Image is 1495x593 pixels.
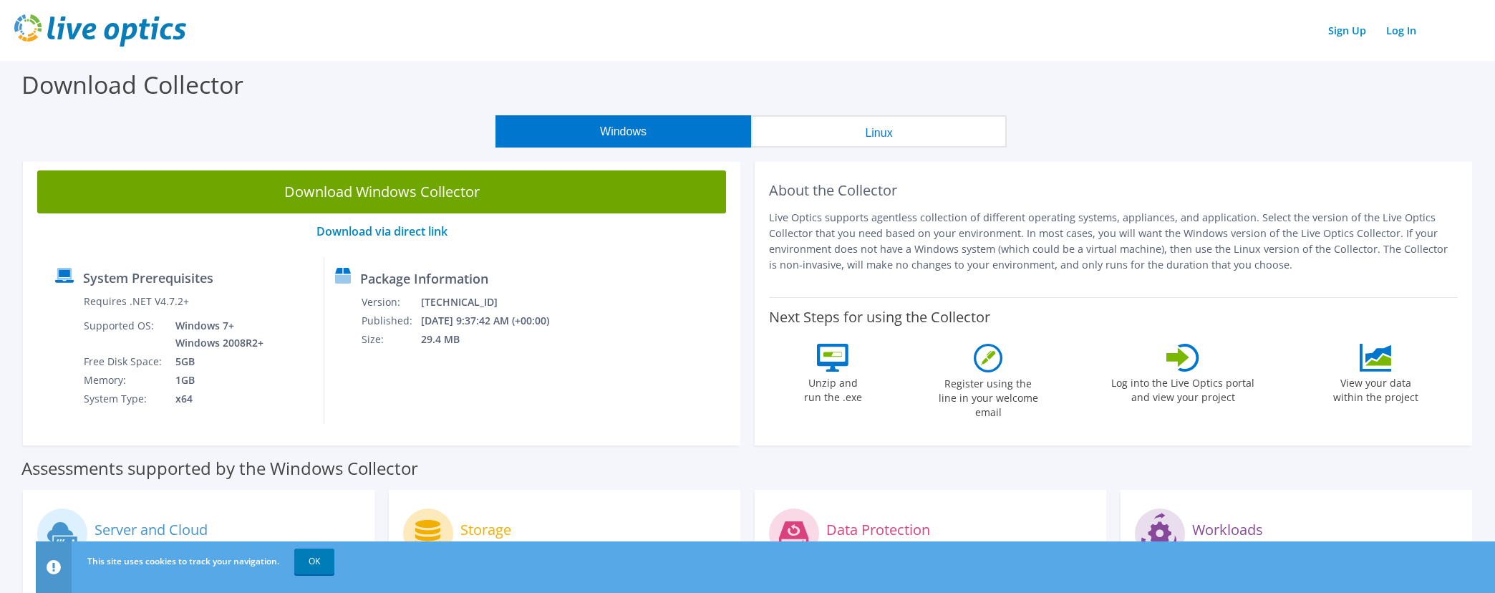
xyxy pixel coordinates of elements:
[751,115,1007,148] button: Linux
[934,372,1042,420] label: Register using the line in your welcome email
[1192,523,1263,537] label: Workloads
[1379,20,1423,41] a: Log In
[420,330,569,349] td: 29.4 MB
[83,352,165,371] td: Free Disk Space:
[800,372,866,405] label: Unzip and run the .exe
[1321,20,1373,41] a: Sign Up
[83,317,165,352] td: Supported OS:
[1111,372,1255,405] label: Log into the Live Optics portal and view your project
[316,223,447,239] a: Download via direct link
[21,461,418,476] label: Assessments supported by the Windows Collector
[83,390,165,408] td: System Type:
[21,68,243,101] label: Download Collector
[84,294,189,309] label: Requires .NET V4.7.2+
[769,210,1458,273] p: Live Optics supports agentless collection of different operating systems, appliances, and applica...
[361,293,420,312] td: Version:
[769,309,990,326] label: Next Steps for using the Collector
[360,271,488,286] label: Package Information
[165,352,266,371] td: 5GB
[1324,372,1427,405] label: View your data within the project
[87,555,279,567] span: This site uses cookies to track your navigation.
[420,293,569,312] td: [TECHNICAL_ID]
[83,371,165,390] td: Memory:
[165,390,266,408] td: x64
[420,312,569,330] td: [DATE] 9:37:42 AM (+00:00)
[165,317,266,352] td: Windows 7+ Windows 2008R2+
[769,182,1458,199] h2: About the Collector
[37,170,726,213] a: Download Windows Collector
[165,371,266,390] td: 1GB
[826,523,930,537] label: Data Protection
[361,330,420,349] td: Size:
[83,271,213,285] label: System Prerequisites
[95,523,208,537] label: Server and Cloud
[460,523,511,537] label: Storage
[361,312,420,330] td: Published:
[14,14,186,47] img: live_optics_svg.svg
[294,549,334,574] a: OK
[495,115,751,148] button: Windows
